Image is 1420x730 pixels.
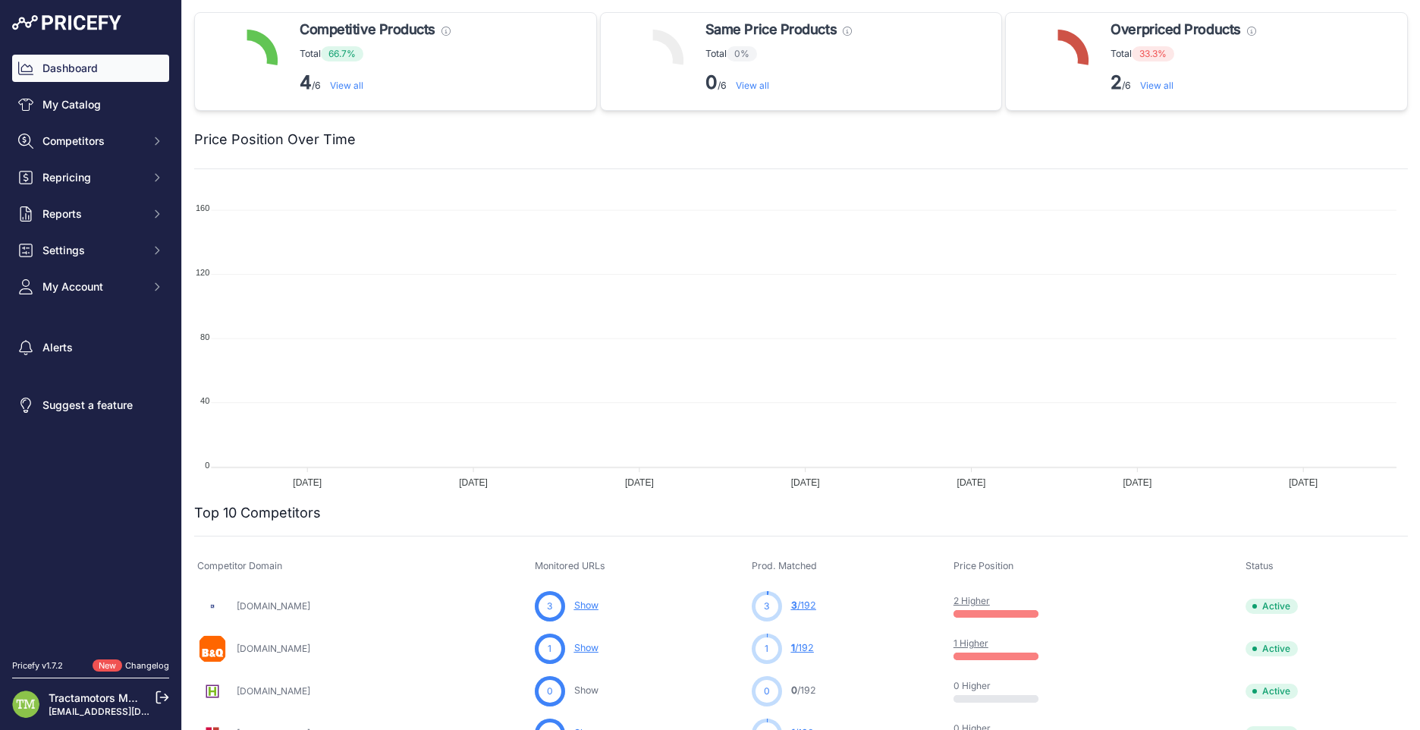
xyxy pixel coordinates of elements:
[574,642,598,653] a: Show
[765,642,768,656] span: 1
[42,279,142,294] span: My Account
[12,55,169,641] nav: Sidebar
[705,19,837,40] span: Same Price Products
[764,684,770,698] span: 0
[791,684,816,696] a: 0/192
[321,46,363,61] span: 66.7%
[547,599,552,613] span: 3
[196,203,209,212] tspan: 160
[1111,71,1255,95] p: /6
[194,129,356,150] h2: Price Position Over Time
[194,502,321,524] h2: Top 10 Competitors
[764,599,769,613] span: 3
[300,46,451,61] p: Total
[237,685,310,697] a: [DOMAIN_NAME]
[1246,599,1298,614] span: Active
[200,332,209,341] tspan: 80
[197,560,282,571] span: Competitor Domain
[12,273,169,300] button: My Account
[953,680,1051,692] p: 0 Higher
[548,642,551,656] span: 1
[237,643,310,654] a: [DOMAIN_NAME]
[1111,46,1255,61] p: Total
[791,642,814,653] a: 1/192
[12,15,121,30] img: Pricefy Logo
[42,134,142,149] span: Competitors
[625,477,654,488] tspan: [DATE]
[791,599,816,611] a: 3/192
[791,599,797,611] span: 3
[42,206,142,222] span: Reports
[752,560,817,571] span: Prod. Matched
[12,237,169,264] button: Settings
[293,477,322,488] tspan: [DATE]
[535,560,605,571] span: Monitored URLs
[49,706,207,717] a: [EMAIL_ADDRESS][DOMAIN_NAME]
[1246,560,1274,571] span: Status
[200,396,209,405] tspan: 40
[1123,477,1151,488] tspan: [DATE]
[330,80,363,91] a: View all
[237,600,310,612] a: [DOMAIN_NAME]
[705,46,852,61] p: Total
[49,691,170,704] a: Tractamotors Marketing
[42,243,142,258] span: Settings
[953,595,990,606] a: 2 Higher
[12,659,63,672] div: Pricefy v1.7.2
[1111,19,1240,40] span: Overpriced Products
[1132,46,1174,61] span: 33.3%
[12,334,169,361] a: Alerts
[727,46,757,61] span: 0%
[953,637,988,649] a: 1 Higher
[205,461,209,470] tspan: 0
[1289,477,1318,488] tspan: [DATE]
[1246,641,1298,656] span: Active
[1140,80,1173,91] a: View all
[547,684,553,698] span: 0
[574,684,598,696] a: Show
[1246,684,1298,699] span: Active
[459,477,488,488] tspan: [DATE]
[736,80,769,91] a: View all
[12,91,169,118] a: My Catalog
[196,268,209,277] tspan: 120
[300,71,312,93] strong: 4
[957,477,986,488] tspan: [DATE]
[93,659,122,672] span: New
[12,164,169,191] button: Repricing
[12,127,169,155] button: Competitors
[42,170,142,185] span: Repricing
[574,599,598,611] a: Show
[12,55,169,82] a: Dashboard
[791,642,795,653] span: 1
[791,684,797,696] span: 0
[125,660,169,671] a: Changelog
[705,71,852,95] p: /6
[705,71,718,93] strong: 0
[953,560,1013,571] span: Price Position
[300,19,435,40] span: Competitive Products
[1111,71,1122,93] strong: 2
[12,392,169,419] a: Suggest a feature
[791,477,820,488] tspan: [DATE]
[300,71,451,95] p: /6
[12,200,169,228] button: Reports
